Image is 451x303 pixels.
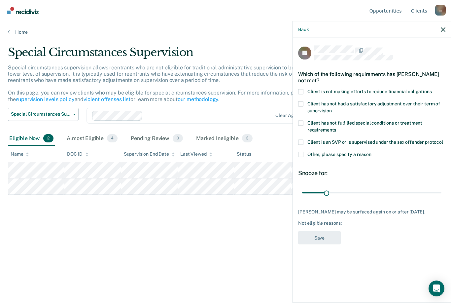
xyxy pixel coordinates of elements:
[11,151,29,157] div: Name
[307,139,443,144] span: Client is an SVP or is supervised under the sex offender protocol
[180,151,212,157] div: Last Viewed
[65,132,119,146] div: Almost Eligible
[307,151,371,157] span: Other, please specify a reason
[435,5,446,16] button: Profile dropdown button
[307,101,440,113] span: Client has not had a satisfactory adjustment over their term of supervision
[435,5,446,16] div: m
[298,66,445,89] div: Which of the following requirements has [PERSON_NAME] not met?
[107,134,118,143] span: 4
[11,111,70,117] span: Special Circumstances Supervision
[275,113,303,118] div: Clear agents
[16,96,75,102] a: supervision levels policy
[298,231,341,245] button: Save
[298,209,445,215] div: [PERSON_NAME] may be surfaced again on or after [DATE].
[298,220,445,226] div: Not eligible reasons:
[178,96,219,102] a: our methodology
[8,64,332,102] p: Special circumstances supervision allows reentrants who are not eligible for traditional administ...
[237,151,251,157] div: Status
[195,132,254,146] div: Marked Ineligible
[8,29,443,35] a: Home
[7,7,39,14] img: Recidiviz
[124,151,175,157] div: Supervision End Date
[67,151,88,157] div: DOC ID
[173,134,183,143] span: 0
[8,46,346,64] div: Special Circumstances Supervision
[8,132,55,146] div: Eligible Now
[307,120,422,132] span: Client has not fulfilled special conditions or treatment requirements
[129,132,184,146] div: Pending Review
[307,89,432,94] span: Client is not making efforts to reduce financial obligations
[429,281,444,296] div: Open Intercom Messenger
[298,26,309,32] button: Back
[84,96,130,102] a: violent offenses list
[242,134,253,143] span: 3
[43,134,53,143] span: 2
[298,169,445,176] div: Snooze for:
